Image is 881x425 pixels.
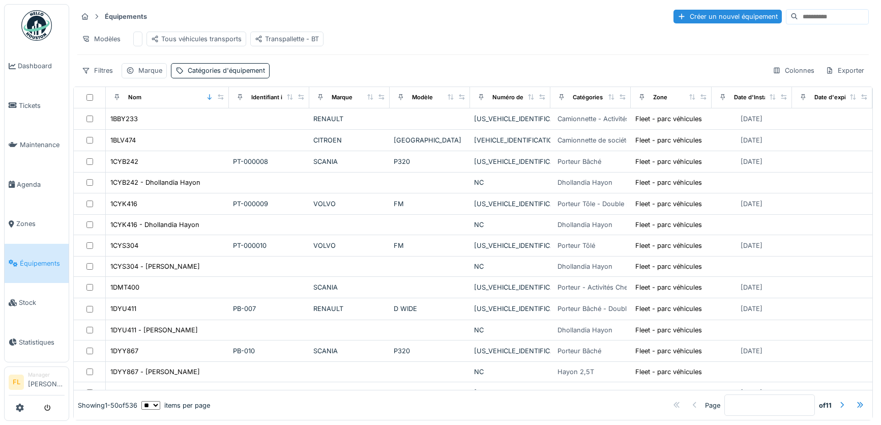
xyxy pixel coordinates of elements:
[557,262,612,271] div: Dhollandia Hayon
[557,282,642,292] div: Porteur - Activités Chevaux
[251,93,301,102] div: Identifiant interne
[5,323,69,362] a: Statistiques
[412,93,433,102] div: Modèle
[635,388,702,398] div: Fleet - parc véhicules
[557,220,612,230] div: Dhollandia Hayon
[474,199,546,209] div: [US_VEHICLE_IDENTIFICATION_NUMBER]
[16,219,65,229] span: Zones
[77,63,118,78] div: Filtres
[5,125,69,165] a: Maintenance
[394,304,466,314] div: D WIDE
[110,367,200,377] div: 1DYY867 - [PERSON_NAME]
[394,199,466,209] div: FM
[394,346,466,356] div: P320
[653,93,667,102] div: Zone
[110,135,136,145] div: 1BLV474
[394,157,466,166] div: P320
[741,282,762,292] div: [DATE]
[635,367,702,377] div: Fleet - parc véhicules
[28,371,65,379] div: Manager
[313,282,386,292] div: SCANIA
[635,135,702,145] div: Fleet - parc véhicules
[474,178,546,187] div: NC
[233,304,305,314] div: PB-007
[21,10,52,41] img: Badge_color-CXgf-gQk.svg
[110,388,138,398] div: 1FYY597
[557,114,676,124] div: Camionnette - Activités Atelier/Garage
[101,12,151,21] strong: Équipements
[233,346,305,356] div: PB-010
[9,375,24,390] li: FL
[635,178,702,187] div: Fleet - parc véhicules
[110,262,200,271] div: 1CYS304 - [PERSON_NAME]
[768,63,819,78] div: Colonnes
[110,157,138,166] div: 1CYB242
[814,93,862,102] div: Date d'expiration
[19,337,65,347] span: Statistiques
[474,282,546,292] div: [US_VEHICLE_IDENTIFICATION_NUMBER]
[188,66,265,75] div: Catégories d'équipement
[313,346,386,356] div: SCANIA
[78,401,137,410] div: Showing 1 - 50 of 536
[474,388,546,398] div: [US_VEHICLE_IDENTIFICATION_NUMBER]
[474,241,546,250] div: [US_VEHICLE_IDENTIFICATION_NUMBER]
[5,165,69,205] a: Agenda
[557,367,594,377] div: Hayon 2,5T
[394,388,466,398] div: D WIDE
[233,241,305,250] div: PT-000010
[20,259,65,268] span: Équipements
[28,371,65,393] li: [PERSON_NAME]
[474,304,546,314] div: [US_VEHICLE_IDENTIFICATION_NUMBER]
[19,101,65,110] span: Tickets
[635,325,702,335] div: Fleet - parc véhicules
[17,180,65,189] span: Agenda
[5,86,69,126] a: Tickets
[734,93,784,102] div: Date d'Installation
[557,178,612,187] div: Dhollandia Hayon
[474,367,546,377] div: NC
[635,157,702,166] div: Fleet - parc véhicules
[9,371,65,395] a: FL Manager[PERSON_NAME]
[635,282,702,292] div: Fleet - parc véhicules
[741,135,762,145] div: [DATE]
[110,325,198,335] div: 1DYU411 - [PERSON_NAME]
[557,241,595,250] div: Porteur Tôlé
[110,220,199,230] div: 1CYK416 - Dhollandia Hayon
[313,241,386,250] div: VOLVO
[573,93,643,102] div: Catégories d'équipement
[741,241,762,250] div: [DATE]
[635,199,702,209] div: Fleet - parc véhicules
[492,93,539,102] div: Numéro de Série
[233,388,305,398] div: PB-011
[557,135,630,145] div: Camionnette de société
[474,346,546,356] div: [US_VEHICLE_IDENTIFICATION_NUMBER]
[110,346,138,356] div: 1DYY867
[5,283,69,323] a: Stock
[313,114,386,124] div: RENAULT
[474,220,546,230] div: NC
[635,262,702,271] div: Fleet - parc véhicules
[141,401,210,410] div: items per page
[821,63,869,78] div: Exporter
[741,388,762,398] div: [DATE]
[20,140,65,150] span: Maintenance
[635,114,702,124] div: Fleet - parc véhicules
[557,388,601,398] div: Porteur Bâché
[77,32,125,46] div: Modèles
[313,135,386,145] div: CITROEN
[635,304,702,314] div: Fleet - parc véhicules
[635,241,702,250] div: Fleet - parc véhicules
[110,282,139,292] div: 1DMT400
[557,346,601,356] div: Porteur Bâché
[110,304,136,314] div: 1DYU411
[635,220,702,230] div: Fleet - parc véhicules
[474,325,546,335] div: NC
[474,135,546,145] div: [VEHICLE_IDENTIFICATION_NUMBER]
[819,401,832,410] strong: of 11
[313,388,386,398] div: RENAULT
[110,114,138,124] div: 1BBY233
[5,204,69,244] a: Zones
[741,304,762,314] div: [DATE]
[741,199,762,209] div: [DATE]
[110,199,137,209] div: 1CYK416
